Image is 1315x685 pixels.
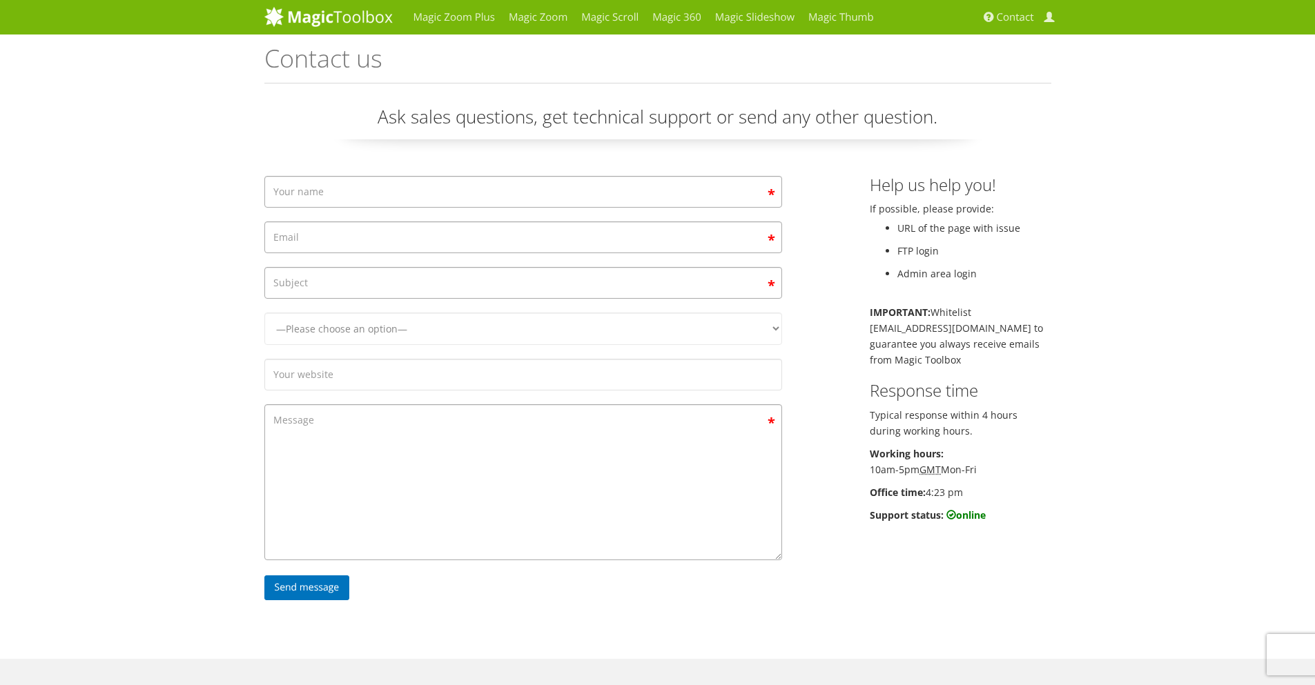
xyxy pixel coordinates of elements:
[870,304,1051,368] p: Whitelist [EMAIL_ADDRESS][DOMAIN_NAME] to guarantee you always receive emails from Magic Toolbox
[264,359,782,390] input: Your website
[264,104,1051,139] p: Ask sales questions, get technical support or send any other question.
[870,306,931,319] b: IMPORTANT:
[264,575,350,600] input: Send message
[870,486,926,499] b: Office time:
[264,221,782,253] input: Email
[264,6,393,27] img: MagicToolbox.com - Image tools for your website
[870,446,1051,477] p: 10am-5pm Mon-Fri
[897,243,1051,259] li: FTP login
[997,10,1034,24] span: Contact
[946,508,986,522] b: online
[859,176,1062,530] div: If possible, please provide:
[870,508,944,522] b: Support status:
[264,267,782,299] input: Subject
[870,381,1051,399] h3: Response time
[264,176,782,208] input: Your name
[264,45,1051,83] h1: Contact us
[897,220,1051,236] li: URL of the page with issue
[870,447,944,460] b: Working hours:
[264,176,782,607] form: Contact form
[870,407,1051,439] p: Typical response within 4 hours during working hours.
[870,484,1051,500] p: 4:23 pm
[919,463,941,476] acronym: Greenwich Mean Time
[870,176,1051,194] h3: Help us help you!
[897,266,1051,281] li: Admin area login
